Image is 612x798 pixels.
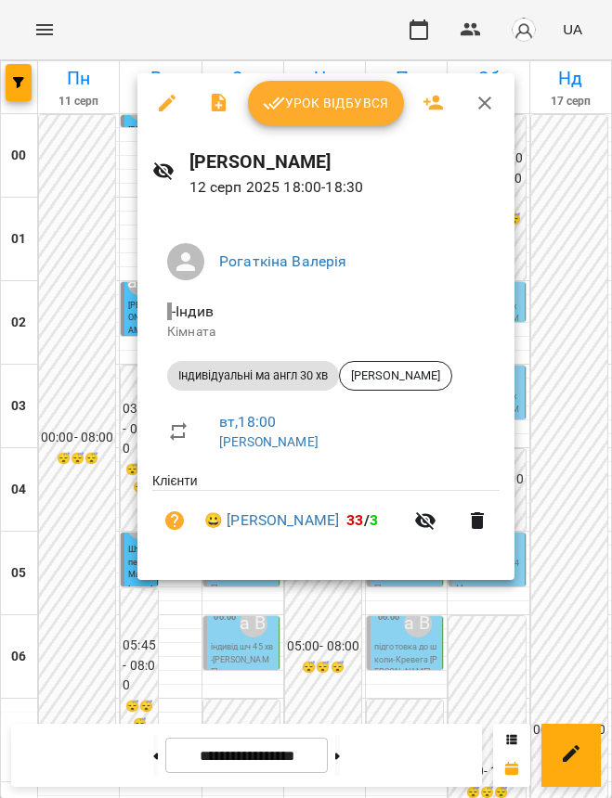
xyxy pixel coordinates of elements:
h6: [PERSON_NAME] [189,148,500,176]
a: Рогаткіна Валерія [219,252,347,270]
button: Урок відбувся [248,81,404,125]
span: 33 [346,511,363,529]
p: 12 серп 2025 18:00 - 18:30 [189,176,500,199]
span: Урок відбувся [263,92,389,114]
span: [PERSON_NAME] [340,367,451,384]
span: Індивідуальні ма англ 30 хв [167,367,339,384]
p: Кімната [167,323,485,341]
span: 3 [370,511,378,529]
a: [PERSON_NAME] [219,434,319,449]
ul: Клієнти [152,471,500,558]
b: / [346,511,378,529]
a: вт , 18:00 [219,413,276,431]
button: Візит ще не сплачено. Додати оплату? [152,498,197,543]
span: - Індив [167,302,217,320]
div: [PERSON_NAME] [339,361,452,391]
a: 😀 [PERSON_NAME] [204,509,339,532]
